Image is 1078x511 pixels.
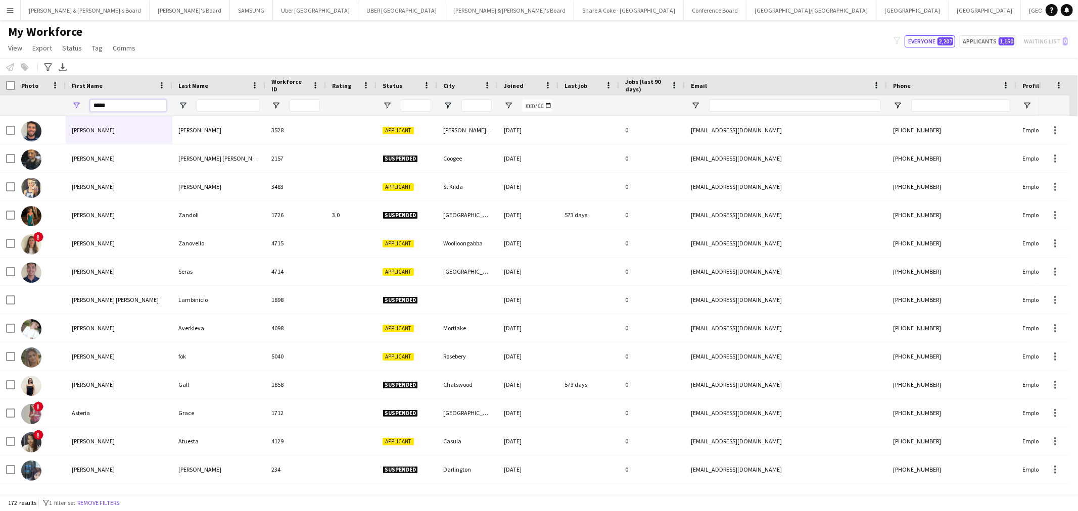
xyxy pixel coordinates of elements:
a: Status [58,41,86,55]
input: Phone Filter Input [911,99,1010,112]
a: Comms [109,41,139,55]
img: Astrid Atuesta [21,432,41,452]
span: Export [32,43,52,53]
button: Open Filter Menu [504,101,513,110]
div: [EMAIL_ADDRESS][DOMAIN_NAME] [685,116,887,144]
div: [PERSON_NAME] [172,116,265,144]
div: [PERSON_NAME] Why [437,116,498,144]
div: [PERSON_NAME] [PERSON_NAME] [66,286,172,314]
div: Chatswood [437,371,498,398]
button: UBER [GEOGRAPHIC_DATA] [358,1,445,20]
div: fok [172,342,265,370]
span: Applicant [383,127,414,134]
a: Export [28,41,56,55]
div: [PHONE_NUMBER] [887,201,1016,229]
div: 1898 [265,286,326,314]
div: Casula [437,427,498,455]
button: Share A Coke - [GEOGRAPHIC_DATA] [574,1,684,20]
div: [DATE] [498,427,558,455]
button: Open Filter Menu [72,101,81,110]
div: [DATE] [498,258,558,285]
div: [EMAIL_ADDRESS][DOMAIN_NAME] [685,314,887,342]
div: [PERSON_NAME] [66,314,172,342]
img: Anastasia Gall [21,376,41,396]
div: 0 [619,201,685,229]
div: 573 days [558,201,619,229]
div: 4129 [265,427,326,455]
span: ! [33,401,43,412]
span: Email [691,82,707,89]
div: [PERSON_NAME] [66,144,172,172]
div: [EMAIL_ADDRESS][DOMAIN_NAME] [685,455,887,483]
span: Comms [113,43,135,53]
span: Suspended [383,155,418,163]
input: Status Filter Input [401,99,431,112]
a: Tag [88,41,107,55]
div: Woolloongabba [437,229,498,257]
button: Open Filter Menu [1022,101,1032,110]
img: Astrid Liu [21,461,41,481]
div: 0 [619,342,685,370]
button: Applicants1,150 [959,35,1016,47]
div: [PERSON_NAME] [66,116,172,144]
input: Joined Filter Input [522,99,552,112]
span: Rating [332,82,351,89]
span: Applicant [383,325,414,332]
span: Last Name [178,82,208,89]
div: 0 [619,144,685,172]
span: 2,207 [938,37,953,45]
span: Suspended [383,381,418,389]
div: 0 [619,314,685,342]
span: Applicant [383,438,414,445]
span: Phone [893,82,911,89]
div: [DATE] [498,144,558,172]
button: [PERSON_NAME]'s Board [150,1,230,20]
div: [PHONE_NUMBER] [887,116,1016,144]
div: 0 [619,258,685,285]
div: [PERSON_NAME] [66,427,172,455]
button: Open Filter Menu [178,101,188,110]
button: Open Filter Menu [893,101,902,110]
div: [DATE] [498,314,558,342]
span: Joined [504,82,524,89]
div: [DATE] [498,173,558,200]
div: [PERSON_NAME] [PERSON_NAME] [172,144,265,172]
span: Applicant [383,183,414,191]
button: [GEOGRAPHIC_DATA] [949,1,1021,20]
div: [PHONE_NUMBER] [887,371,1016,398]
span: Suspended [383,410,418,417]
span: ! [33,430,43,440]
span: Applicant [383,240,414,247]
div: [PHONE_NUMBER] [887,144,1016,172]
div: [GEOGRAPHIC_DATA] [437,201,498,229]
div: [EMAIL_ADDRESS][DOMAIN_NAME] [685,399,887,427]
div: [DATE] [498,201,558,229]
span: Status [383,82,402,89]
div: 3483 [265,173,326,200]
button: Everyone2,207 [905,35,955,47]
div: [DATE] [498,399,558,427]
button: [PERSON_NAME] & [PERSON_NAME]'s Board [21,1,150,20]
button: [PERSON_NAME] & [PERSON_NAME]'s Board [445,1,574,20]
img: agustin rivero baran [21,149,41,170]
div: 1726 [265,201,326,229]
div: Asteria [66,399,172,427]
div: 0 [619,399,685,427]
div: [DATE] [498,455,558,483]
span: Suspended [383,212,418,219]
img: Agustina Venegas [21,178,41,198]
span: First Name [72,82,103,89]
div: Averkieva [172,314,265,342]
div: [PERSON_NAME] [66,173,172,200]
span: ! [33,232,43,242]
div: [EMAIL_ADDRESS][DOMAIN_NAME] [685,229,887,257]
span: Suspended [383,296,418,304]
button: SAMSUNG [230,1,273,20]
div: [PERSON_NAME] [66,455,172,483]
div: [EMAIL_ADDRESS][DOMAIN_NAME] [685,427,887,455]
span: City [443,82,455,89]
app-action-btn: Export XLSX [57,61,69,73]
div: [DATE] [498,116,558,144]
span: 1,150 [999,37,1014,45]
div: [EMAIL_ADDRESS][DOMAIN_NAME] [685,371,887,398]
